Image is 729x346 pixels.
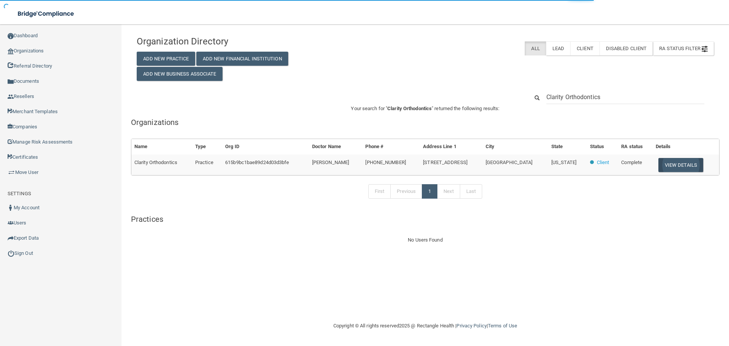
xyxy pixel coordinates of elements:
span: Clarity Orthodontics [387,106,432,111]
th: City [483,139,548,155]
a: First [368,184,391,199]
a: 1 [422,184,437,199]
a: Last [460,184,482,199]
p: Client [597,158,609,167]
span: Complete [621,160,642,165]
h4: Organization Directory [137,36,322,46]
img: icon-filter@2x.21656d0b.png [702,46,708,52]
img: briefcase.64adab9b.png [8,169,15,176]
label: Lead [546,41,570,55]
span: [PHONE_NUMBER] [365,160,406,165]
a: Privacy Policy [456,323,486,329]
th: Phone # [362,139,420,155]
th: State [548,139,587,155]
img: ic_dashboard_dark.d01f4a41.png [8,33,14,39]
p: Your search for " " returned the following results: [131,104,720,113]
span: [PERSON_NAME] [312,160,349,165]
th: Name [131,139,192,155]
img: icon-users.e205127d.png [8,220,14,226]
th: Doctor Name [309,139,363,155]
h5: Practices [131,215,720,223]
img: icon-documents.8dae5593.png [8,79,14,85]
img: ic_power_dark.7ecde6b1.png [8,250,14,257]
th: Type [192,139,222,155]
div: No Users Found [131,235,720,245]
img: ic_user_dark.df1a06c3.png [8,205,14,211]
label: Client [570,41,600,55]
label: All [525,41,546,55]
span: Clarity Orthodontics [134,160,177,165]
img: icon-export.b9366987.png [8,235,14,241]
img: organization-icon.f8decf85.png [8,48,14,54]
span: Practice [195,160,213,165]
a: Terms of Use [488,323,517,329]
button: Add New Financial Institution [196,52,288,66]
img: bridge_compliance_login_screen.278c3ca4.svg [11,6,81,22]
button: View Details [658,158,703,172]
th: Details [653,139,719,155]
span: [US_STATE] [551,160,576,165]
span: [GEOGRAPHIC_DATA] [486,160,533,165]
input: Search [546,90,704,104]
button: Add New Practice [137,52,195,66]
button: Add New Business Associate [137,67,222,81]
span: 615b9bc1bae89d24d03d3bfe [225,160,289,165]
a: Previous [390,184,422,199]
span: [STREET_ADDRESS] [423,160,467,165]
h5: Organizations [131,118,720,126]
img: ic_reseller.de258add.png [8,94,14,100]
th: RA status [618,139,652,155]
span: RA Status Filter [659,46,708,51]
div: Copyright © All rights reserved 2025 @ Rectangle Health | | [287,314,564,338]
label: SETTINGS [8,189,31,198]
a: Next [437,184,460,199]
th: Status [587,139,619,155]
th: Org ID [222,139,309,155]
th: Address Line 1 [420,139,482,155]
label: Disabled Client [600,41,653,55]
